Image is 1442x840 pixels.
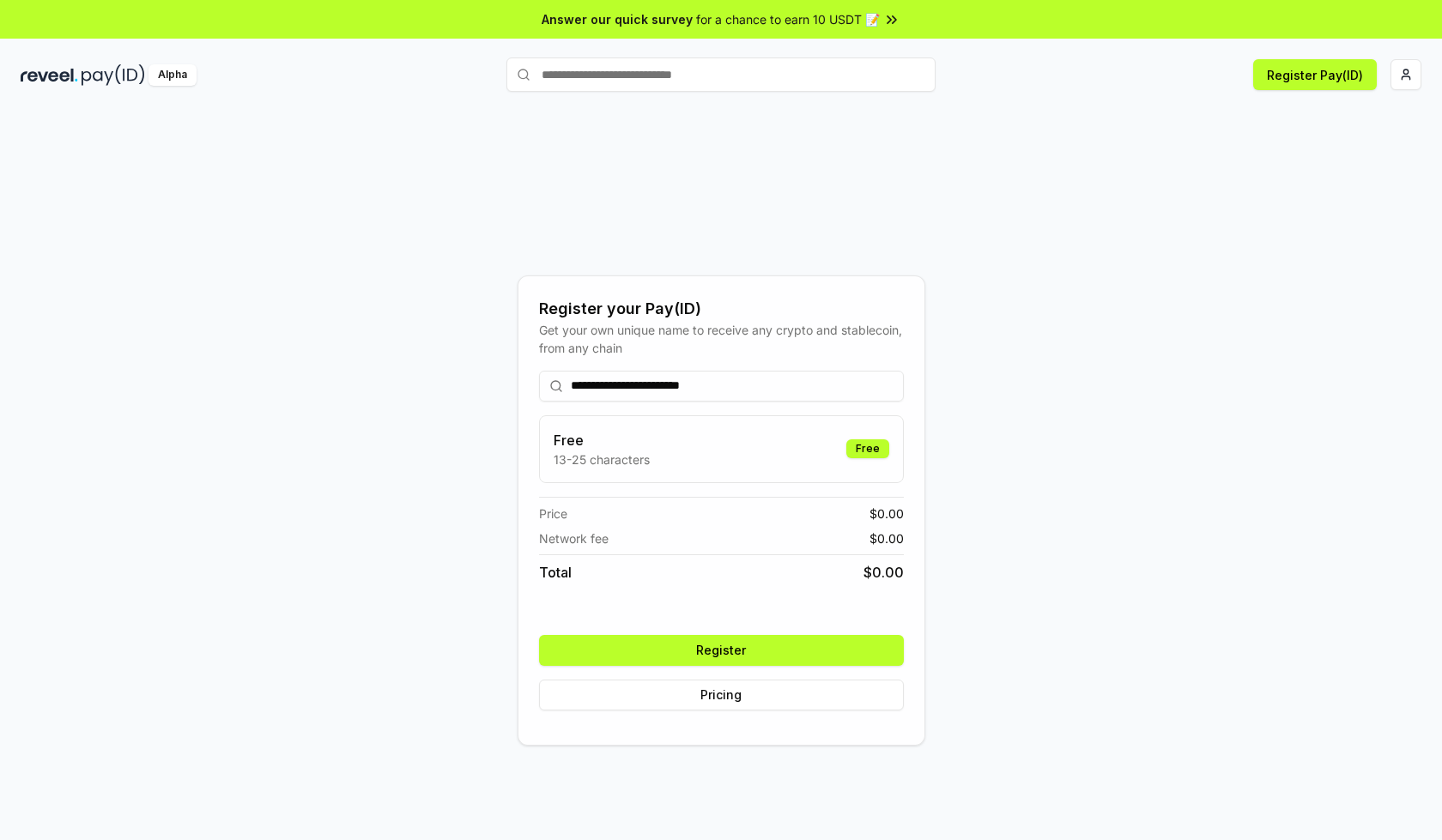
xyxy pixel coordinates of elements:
div: Alpha [148,64,197,86]
span: Total [539,562,572,583]
span: for a chance to earn 10 USDT 📝 [696,10,880,28]
div: Free [846,439,889,458]
img: pay_id [82,64,145,86]
span: Answer our quick survey [542,10,693,28]
img: reveel_dark [21,64,78,86]
button: Pricing [539,680,904,710]
div: Register your Pay(ID) [539,297,904,321]
span: $ 0.00 [869,529,904,547]
h3: Free [554,430,650,450]
span: $ 0.00 [869,505,904,523]
span: Price [539,505,567,523]
div: Get your own unique name to receive any crypto and stablecoin, from any chain [539,321,904,357]
button: Register Pay(ID) [1253,59,1377,90]
button: Register [539,635,904,666]
span: $ 0.00 [863,562,904,583]
p: 13-25 characters [554,450,650,468]
span: Network fee [539,529,609,547]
